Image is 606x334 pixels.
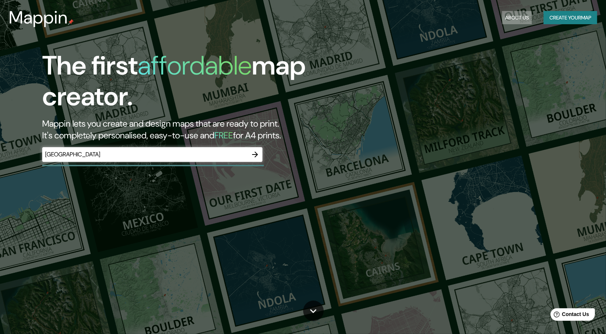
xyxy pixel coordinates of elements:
[9,7,68,28] h3: Mappin
[544,11,597,25] button: Create yourmap
[215,130,233,141] h5: FREE
[68,19,74,25] img: mappin-pin
[42,50,345,118] h1: The first map creator.
[42,150,248,159] input: Choose your favourite place
[138,48,252,83] h1: affordable
[541,305,598,326] iframe: Help widget launcher
[502,11,532,25] button: About Us
[42,118,345,141] h2: Mappin lets you create and design maps that are ready to print. It's completely personalised, eas...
